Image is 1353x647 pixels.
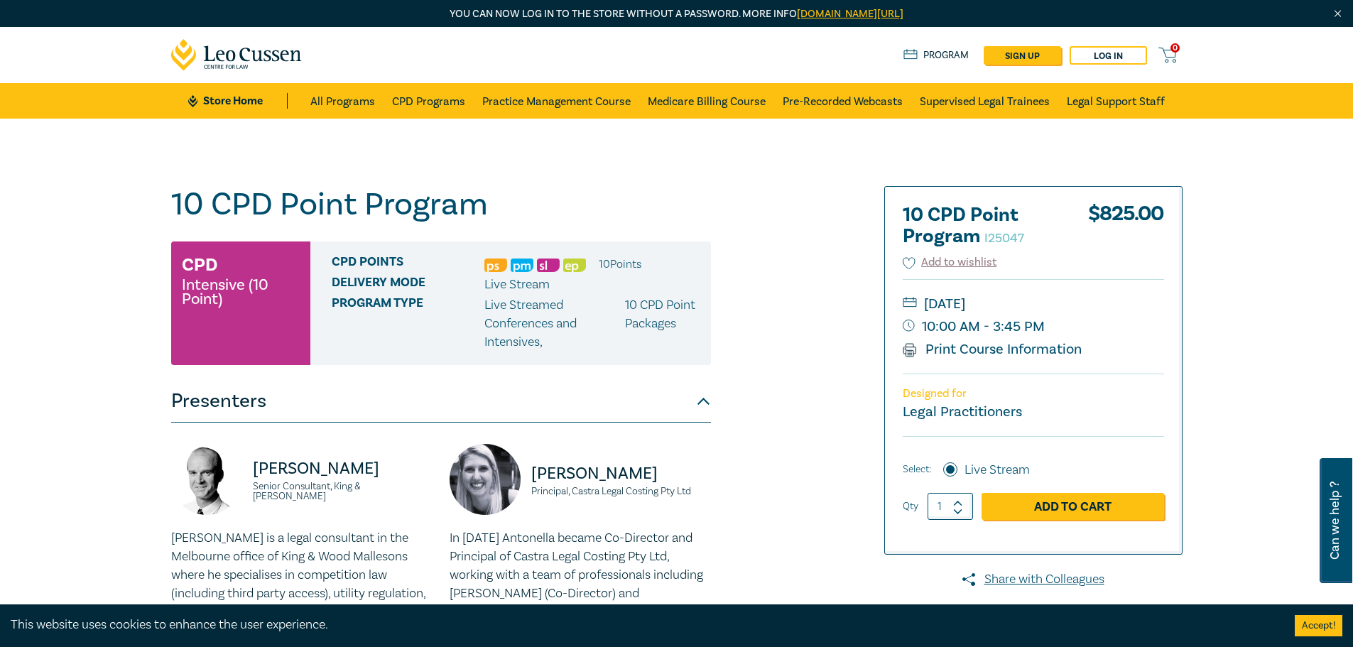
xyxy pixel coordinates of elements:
button: Accept cookies [1295,615,1342,636]
a: Pre-Recorded Webcasts [783,83,903,119]
span: Select: [903,462,931,477]
small: Intensive (10 Point) [182,278,300,306]
a: sign up [984,46,1061,65]
small: [DATE] [903,293,1164,315]
img: Substantive Law [537,259,560,272]
a: Share with Colleagues [884,570,1183,589]
a: Program [903,48,969,63]
span: Can we help ? [1328,467,1342,575]
a: [DOMAIN_NAME][URL] [797,7,903,21]
a: Legal Support Staff [1067,83,1165,119]
div: $ 825.00 [1088,205,1164,254]
p: 10 CPD Point Packages [625,296,700,352]
p: [PERSON_NAME] [253,457,433,480]
small: Principal, Castra Legal Costing Pty Ltd [531,486,711,496]
label: Live Stream [965,461,1030,479]
a: All Programs [310,83,375,119]
a: Practice Management Course [482,83,631,119]
img: https://s3.ap-southeast-2.amazonaws.com/leo-cussen-store-production-content/Contacts/Andrew%20Mon... [171,444,242,515]
h3: CPD [182,252,217,278]
span: Program type [332,296,484,352]
img: Practice Management & Business Skills [511,259,533,272]
img: https://s3.ap-southeast-2.amazonaws.com/leo-cussen-store-production-content/Contacts/Antonella%20... [450,444,521,515]
button: Add to wishlist [903,254,997,271]
p: Live Streamed Conferences and Intensives , [484,296,626,352]
a: Log in [1070,46,1147,65]
img: Ethics & Professional Responsibility [563,259,586,272]
a: Store Home [188,93,287,109]
button: Presenters [171,380,711,423]
li: 10 Point s [599,255,641,273]
p: [PERSON_NAME] is a legal consultant in the Melbourne office of King & Wood Mallesons where he spe... [171,529,433,621]
small: 10:00 AM - 3:45 PM [903,315,1164,338]
span: Live Stream [484,276,550,293]
p: You can now log in to the store without a password. More info [171,6,1183,22]
p: [PERSON_NAME] [531,462,711,485]
div: This website uses cookies to enhance the user experience. [11,616,1273,634]
small: Legal Practitioners [903,403,1022,421]
img: Close [1332,8,1344,20]
p: Designed for [903,387,1164,401]
img: Professional Skills [484,259,507,272]
small: I25047 [984,230,1024,246]
span: Delivery Mode [332,276,484,294]
a: Supervised Legal Trainees [920,83,1050,119]
p: In [DATE] Antonella became Co-Director and Principal of Castra Legal Costing Pty Ltd, working wit... [450,529,711,621]
a: CPD Programs [392,83,465,119]
a: Print Course Information [903,340,1082,359]
a: Add to Cart [982,493,1164,520]
a: Medicare Billing Course [648,83,766,119]
label: Qty [903,499,918,514]
small: Senior Consultant, King & [PERSON_NAME] [253,482,433,501]
span: CPD Points [332,255,484,273]
h2: 10 CPD Point Program [903,205,1059,247]
h1: 10 CPD Point Program [171,186,711,223]
span: 0 [1170,43,1180,53]
input: 1 [928,493,973,520]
